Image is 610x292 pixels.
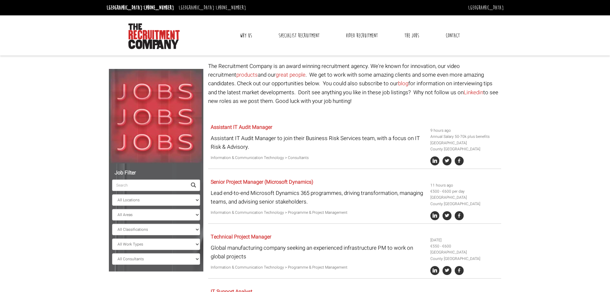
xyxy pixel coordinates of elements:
li: [DATE] [430,237,499,243]
a: Specialist Recruitment [274,28,324,44]
a: Senior Project Manager (Microsoft Dynamics) [211,178,313,186]
a: Assistant IT Audit Manager [211,123,272,131]
p: Information & Communication Technology > Consultants [211,155,426,161]
img: The Recruitment Company [128,23,180,49]
li: [GEOGRAPHIC_DATA] County [GEOGRAPHIC_DATA] [430,140,499,152]
li: [GEOGRAPHIC_DATA]: [105,3,175,13]
li: 9 hours ago [430,128,499,134]
p: Information & Communication Technology > Programme & Project Management [211,210,426,216]
a: [PHONE_NUMBER] [144,4,174,11]
p: Lead end-to-end Microsoft Dynamics 365 programmes, driving transformation, managing teams, and ad... [211,189,426,206]
li: [GEOGRAPHIC_DATA]: [177,3,248,13]
a: Linkedin [464,88,483,96]
a: [PHONE_NUMBER] [216,4,246,11]
a: great people [276,71,305,79]
img: Jobs, Jobs, Jobs [109,69,203,163]
li: €550 - €600 [430,243,499,249]
a: blog [398,79,408,88]
p: Global manufacturing company seeking an experienced infrastructure PM to work on global projects [211,244,426,261]
li: [GEOGRAPHIC_DATA] County [GEOGRAPHIC_DATA] [430,195,499,207]
li: [GEOGRAPHIC_DATA] County [GEOGRAPHIC_DATA] [430,249,499,262]
a: Video Recruitment [341,28,383,44]
a: [GEOGRAPHIC_DATA] [468,4,504,11]
li: 11 hours ago [430,182,499,188]
li: €500 - €600 per day [430,188,499,195]
p: The Recruitment Company is an award winning recruitment agency. We're known for innovation, our v... [208,62,501,105]
li: Annual Salary 50-70k plus benefits [430,134,499,140]
a: products [236,71,258,79]
p: Assistant IT Audit Manager to join their Business Risk Services team, with a focus on IT Risk & A... [211,134,426,151]
a: Contact [441,28,465,44]
a: The Jobs [400,28,424,44]
a: Why Us [235,28,257,44]
a: Technical Project Manager [211,233,271,241]
input: Search [112,179,187,191]
h5: Job Filter [112,170,200,176]
p: Information & Communication Technology > Programme & Project Management [211,264,426,271]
